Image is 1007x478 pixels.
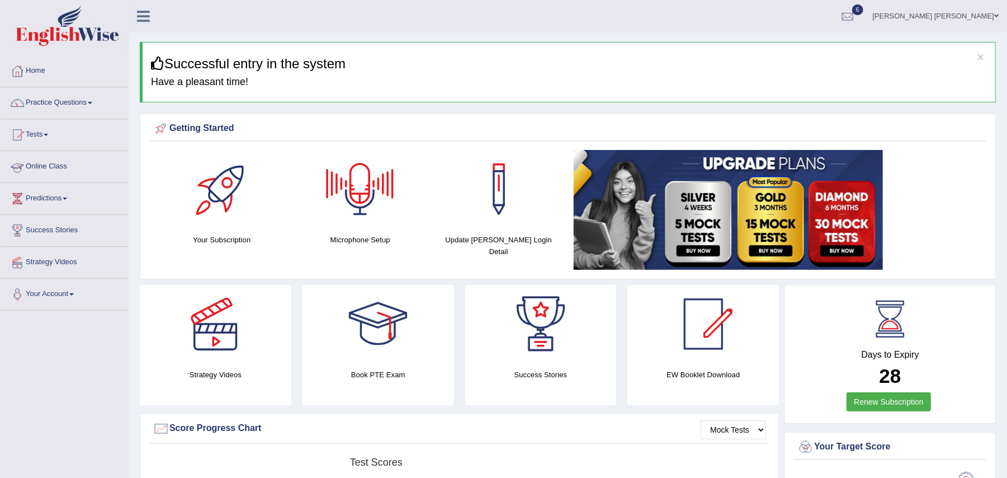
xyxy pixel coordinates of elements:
h4: EW Booklet Download [627,369,779,381]
h4: Have a pleasant time! [151,77,987,88]
a: Your Account [1,279,128,307]
a: Home [1,55,128,83]
a: Online Class [1,151,128,179]
tspan: Test scores [350,457,403,468]
a: Success Stories [1,215,128,243]
div: Your Target Score [797,439,983,456]
img: small5.jpg [574,150,883,270]
b: 28 [880,365,901,387]
h4: Your Subscription [158,234,286,246]
h4: Strategy Videos [140,369,291,381]
a: Practice Questions [1,87,128,115]
h3: Successful entry in the system [151,57,987,71]
h4: Update [PERSON_NAME] Login Detail [435,234,562,257]
a: Tests [1,119,128,147]
h4: Microphone Setup [297,234,424,246]
span: 6 [852,4,863,15]
a: Strategy Videos [1,247,128,275]
h4: Success Stories [465,369,617,381]
h4: Book PTE Exam [302,369,454,381]
button: × [977,51,984,63]
div: Getting Started [153,120,983,137]
a: Renew Subscription [847,392,931,411]
a: Predictions [1,183,128,211]
h4: Days to Expiry [797,350,983,360]
div: Score Progress Chart [153,420,766,437]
